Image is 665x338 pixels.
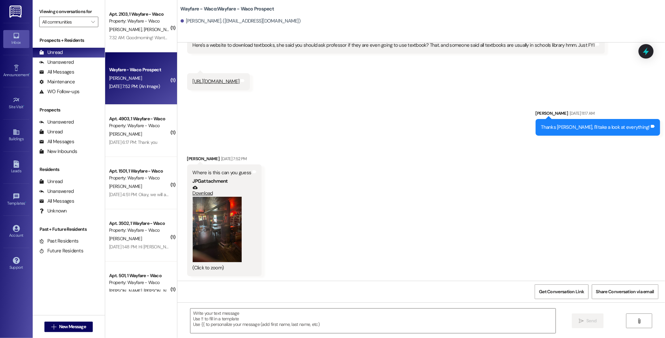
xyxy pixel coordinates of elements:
div: Future Residents [39,247,83,254]
div: [DATE] 7:52 PM [219,155,247,162]
div: Property: Wayfare - Waco [109,122,170,129]
button: New Message [44,322,93,332]
div: Apt. 3502, 1 Wayfare - Waco [109,220,170,227]
b: JPG attachment [193,178,228,184]
div: Apt. 2103, 1 Wayfare - Waco [109,11,170,18]
span: • [29,72,30,76]
a: Download [193,185,251,196]
div: Wayfare - Waco Prospect [109,66,170,73]
button: Share Conversation via email [592,284,658,299]
div: [PERSON_NAME]. ([EMAIL_ADDRESS][DOMAIN_NAME]) [181,18,301,25]
span: [PERSON_NAME] [109,236,142,242]
div: Property: Wayfare - Waco [109,175,170,181]
a: Templates • [3,191,29,209]
div: Thanks [PERSON_NAME], I'll take a look at everything! [541,124,650,131]
div: Unread [39,178,63,185]
div: Past Residents [39,238,79,245]
div: Prospects [33,107,105,113]
div: [PERSON_NAME] [187,155,262,164]
i:  [51,324,56,330]
span: [PERSON_NAME] [109,131,142,137]
i:  [91,19,95,25]
a: [URL][DOMAIN_NAME] [193,78,240,85]
div: Unread [39,128,63,135]
span: Share Conversation via email [596,288,654,295]
b: Wayfare - Waco: Wayfare - Waco Prospect [181,6,274,12]
a: Inbox [3,30,29,48]
span: Get Conversation Link [539,288,584,295]
i:  [637,318,641,324]
div: [DATE] 6:17 PM: Thank you [109,139,157,145]
span: [PERSON_NAME] [109,26,144,32]
div: Property: Wayfare - Waco [109,18,170,25]
div: Residents [33,166,105,173]
label: Viewing conversations for [39,7,98,17]
div: Maintenance [39,78,75,85]
div: (Click to zoom) [193,264,251,271]
span: [PERSON_NAME] [143,26,176,32]
div: Unread [39,49,63,56]
div: Where is this can you guess [193,169,251,176]
div: Apt. 501, 1 Wayfare - Waco [109,272,170,279]
button: Send [572,313,604,328]
div: New Inbounds [39,148,77,155]
span: Send [586,317,596,324]
span: [PERSON_NAME] [109,75,142,81]
span: [PERSON_NAME] [143,288,176,294]
div: All Messages [39,69,74,76]
div: Property: Wayfare - Waco [109,279,170,286]
div: Prospects + Residents [33,37,105,44]
div: [PERSON_NAME] [536,110,660,119]
div: Apt. 1501, 1 Wayfare - Waco [109,168,170,175]
div: Unanswered [39,59,74,66]
div: [DATE] 4:51 PM: Okay, we will add you to the schedule! [109,192,211,197]
span: New Message [59,323,86,330]
a: Leads [3,159,29,176]
a: Account [3,223,29,241]
div: [DATE] 1:48 PM: Hi [PERSON_NAME] - if we don't hear back [DATE] - will we just be taking my other... [109,244,633,250]
a: Buildings [3,127,29,144]
a: Support [3,255,29,273]
button: Get Conversation Link [535,284,588,299]
input: All communities [42,17,88,27]
div: Unknown [39,208,67,214]
div: WO Follow-ups [39,88,79,95]
span: [PERSON_NAME] [109,288,144,294]
div: Property: Wayfare - Waco [109,227,170,234]
div: All Messages [39,198,74,205]
span: [PERSON_NAME] [109,183,142,189]
div: Here's a website to download textbooks, she said you should ask professor if they are even going ... [193,42,595,49]
i:  [579,318,584,324]
div: 7:32 AM: Goodmorning! Wanted to let yall know there are multiple dog stations out of bags [109,35,280,41]
div: All Messages [39,138,74,145]
div: [DATE] 7:52 PM: (An Image) [109,83,160,89]
span: • [25,200,26,205]
div: Apt. 4903, 1 Wayfare - Waco [109,115,170,122]
div: [DATE] 11:17 AM [568,110,594,117]
div: Past + Future Residents [33,226,105,233]
button: Zoom image [193,197,242,262]
a: Site Visit • [3,94,29,112]
div: Unanswered [39,119,74,126]
img: ResiDesk Logo [9,6,23,18]
div: Unanswered [39,188,74,195]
